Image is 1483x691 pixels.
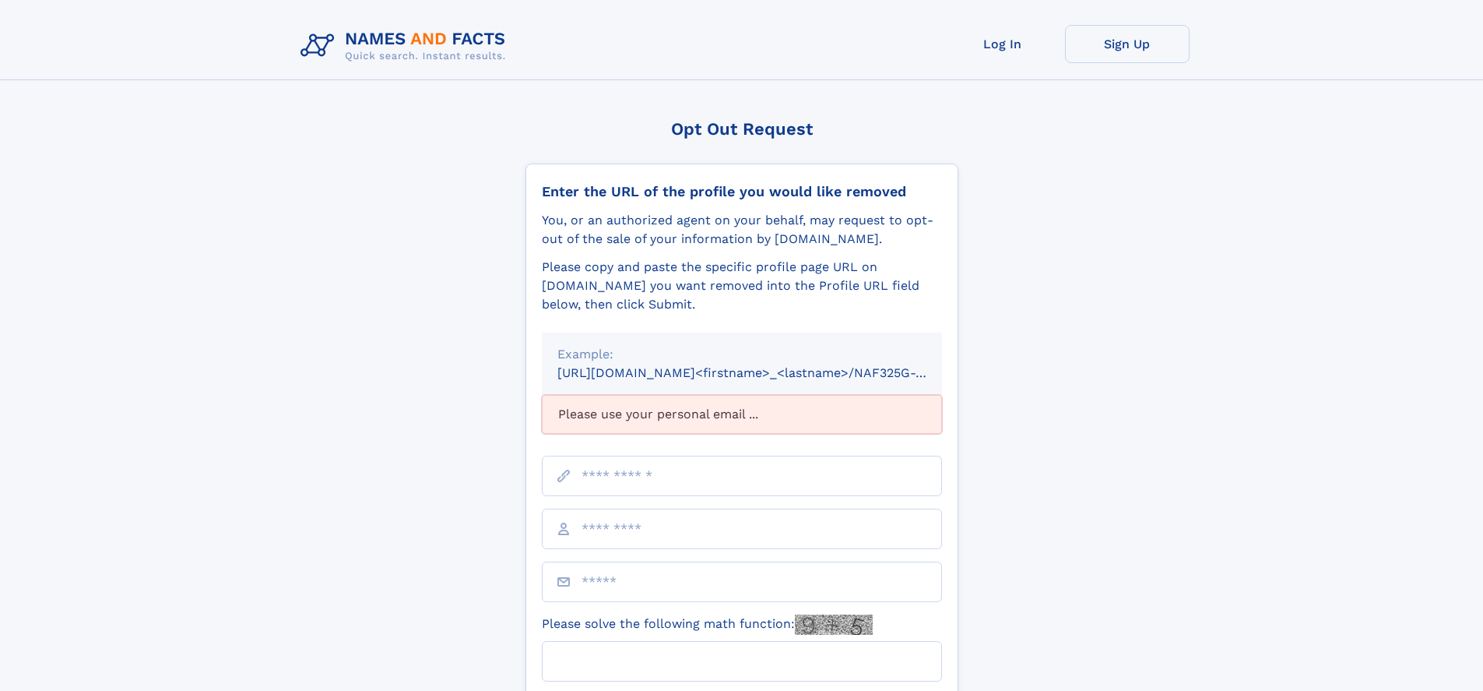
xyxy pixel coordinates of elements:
img: Logo Names and Facts [294,25,518,67]
a: Sign Up [1065,25,1190,63]
div: Please copy and paste the specific profile page URL on [DOMAIN_NAME] you want removed into the Pr... [542,258,942,314]
a: Log In [940,25,1065,63]
div: Example: [557,345,926,364]
div: Please use your personal email ... [542,395,942,434]
div: Enter the URL of the profile you would like removed [542,183,942,200]
label: Please solve the following math function: [542,615,873,635]
div: Opt Out Request [525,119,958,139]
div: You, or an authorized agent on your behalf, may request to opt-out of the sale of your informatio... [542,211,942,249]
small: [URL][DOMAIN_NAME]<firstname>_<lastname>/NAF325G-xxxxxxxx [557,365,972,380]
